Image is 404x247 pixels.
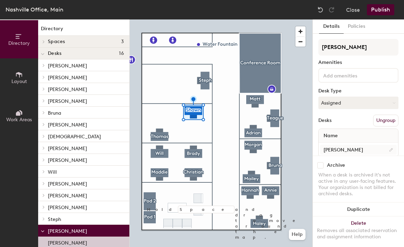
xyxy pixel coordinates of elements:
div: Removes all associated reservation and assignment information [317,228,400,240]
span: Work Areas [6,117,32,123]
span: [PERSON_NAME] [48,193,87,199]
button: Close [346,4,360,15]
span: [PERSON_NAME] [48,63,87,69]
img: Redo [328,6,335,13]
button: Help [289,229,306,240]
div: Amenities [318,60,398,65]
span: [PERSON_NAME] [48,146,87,151]
button: DeleteRemoves all associated reservation and assignment information [313,216,404,247]
div: Nashville Office, Main [6,5,63,14]
h1: Directory [38,25,129,36]
div: Desks [318,118,332,123]
button: Details [319,19,344,34]
button: Publish [367,4,394,15]
span: Desks [48,51,61,56]
button: Ungroup [373,115,398,126]
span: [PERSON_NAME] [48,87,87,92]
span: Layout [11,79,27,84]
div: Desk Type [318,88,398,94]
div: When a desk is archived it's not active in any user-facing features. Your organization is not bil... [318,172,398,197]
span: Will [48,169,57,175]
span: Spaces [48,39,65,44]
span: Directory [8,40,30,46]
button: Duplicate [313,203,404,216]
span: [PERSON_NAME] [48,122,87,128]
span: Name [320,130,341,142]
span: [PERSON_NAME] [48,75,87,81]
span: Bruna [48,110,61,116]
span: 16 [119,51,124,56]
span: [PERSON_NAME] [48,205,87,211]
input: Add amenities [322,71,384,79]
img: Undo [317,6,324,13]
span: [PERSON_NAME] [48,228,87,234]
span: [PERSON_NAME] [48,157,87,163]
p: [PERSON_NAME] [48,238,87,246]
span: [PERSON_NAME] [48,98,87,104]
div: Archive [327,163,345,168]
span: 3 [121,39,124,44]
span: [DEMOGRAPHIC_DATA] [48,134,101,140]
span: [PERSON_NAME] [48,181,87,187]
button: Assigned [318,97,398,109]
input: Unnamed desk [320,145,397,155]
button: Policies [344,19,369,34]
span: Steph [48,216,61,222]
